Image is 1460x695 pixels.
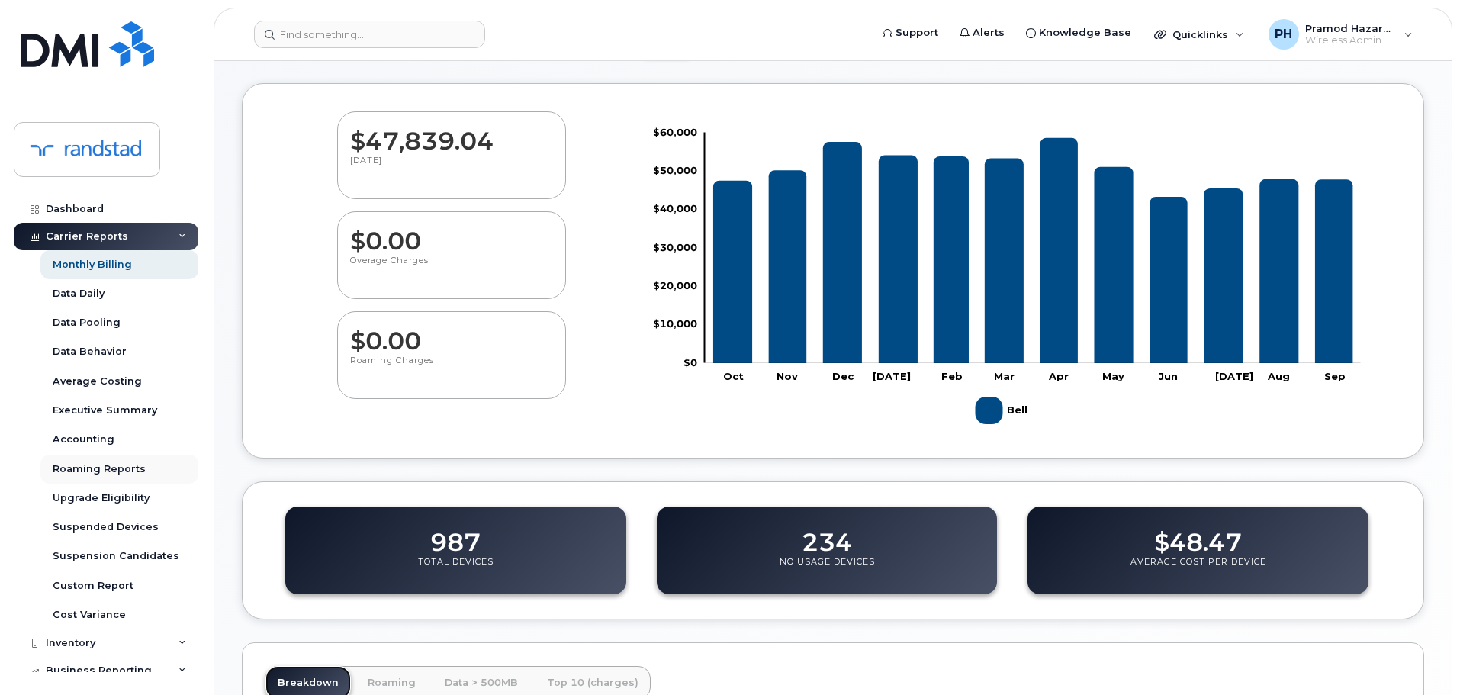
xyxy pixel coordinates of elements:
[1048,370,1069,382] tspan: Apr
[350,112,553,155] dd: $47,839.04
[713,138,1352,363] g: Bell
[976,391,1031,430] g: Legend
[350,212,553,255] dd: $0.00
[1172,28,1228,40] span: Quicklinks
[777,370,798,382] tspan: Nov
[872,18,949,48] a: Support
[350,155,553,182] p: [DATE]
[653,164,697,176] tspan: $50,000
[1305,34,1397,47] span: Wireless Admin
[653,126,1361,430] g: Chart
[976,391,1031,430] g: Bell
[1143,19,1255,50] div: Quicklinks
[973,25,1005,40] span: Alerts
[350,355,553,382] p: Roaming Charges
[653,241,697,253] tspan: $30,000
[1039,25,1131,40] span: Knowledge Base
[430,513,481,556] dd: 987
[832,370,854,382] tspan: Dec
[1015,18,1142,48] a: Knowledge Base
[802,513,852,556] dd: 234
[1267,370,1290,382] tspan: Aug
[896,25,938,40] span: Support
[1102,370,1124,382] tspan: May
[653,202,697,214] tspan: $40,000
[653,279,697,291] tspan: $20,000
[1324,370,1346,382] tspan: Sep
[418,556,494,584] p: Total Devices
[994,370,1015,382] tspan: Mar
[350,312,553,355] dd: $0.00
[1275,25,1292,43] span: PH
[1258,19,1423,50] div: Pramod Hazareesing
[1130,556,1266,584] p: Average Cost Per Device
[873,370,911,382] tspan: [DATE]
[350,255,553,282] p: Overage Charges
[653,317,697,330] tspan: $10,000
[683,356,697,368] tspan: $0
[1159,370,1178,382] tspan: Jun
[653,126,697,138] tspan: $60,000
[254,21,485,48] input: Find something...
[780,556,875,584] p: No Usage Devices
[1154,513,1242,556] dd: $48.47
[941,370,963,382] tspan: Feb
[723,370,744,382] tspan: Oct
[1215,370,1253,382] tspan: [DATE]
[949,18,1015,48] a: Alerts
[1305,22,1397,34] span: Pramod Hazareesing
